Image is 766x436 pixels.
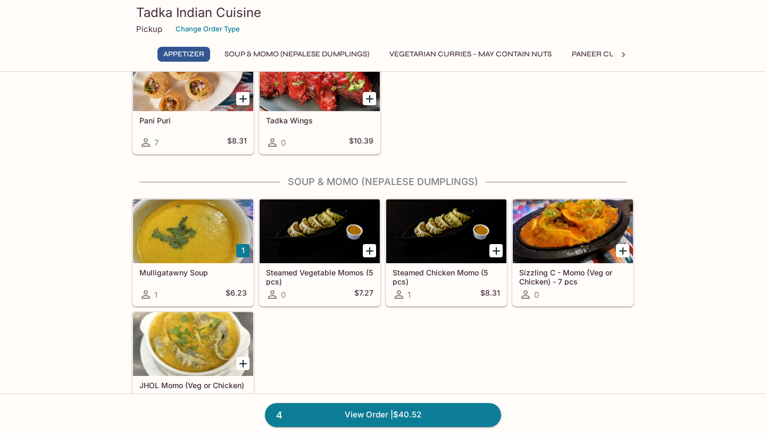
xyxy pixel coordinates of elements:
a: Steamed Chicken Momo (5 pcs)1$8.31 [386,199,507,306]
h5: $6.23 [226,288,247,301]
div: Steamed Vegetable Momos (5 pcs) [260,199,380,263]
button: Add Sizzling C - Momo (Veg or Chicken) - 7 pcs [616,244,629,257]
div: Mulligatawny Soup [133,199,253,263]
h5: $7.27 [354,288,373,301]
div: Steamed Chicken Momo (5 pcs) [386,199,506,263]
a: Mulligatawny Soup1$6.23 [132,199,254,306]
button: Change Order Type [171,21,245,37]
h5: Steamed Vegetable Momos (5 pcs) [266,268,373,286]
span: 1 [407,290,411,300]
h5: Sizzling C - Momo (Veg or Chicken) - 7 pcs [519,268,627,286]
div: Pani Puri [133,47,253,111]
button: Vegetarian Curries - may contain nuts [384,47,557,62]
a: Steamed Vegetable Momos (5 pcs)0$7.27 [259,199,380,306]
h3: Tadka Indian Cuisine [136,4,630,21]
button: Add JHOL Momo (Veg or Chicken) [236,357,249,370]
button: Appetizer [157,47,210,62]
a: Sizzling C - Momo (Veg or Chicken) - 7 pcs0 [512,199,634,306]
h5: JHOL Momo (Veg or Chicken) [139,381,247,390]
h5: $8.31 [480,288,500,301]
p: Pickup [136,24,162,34]
button: Add Steamed Vegetable Momos (5 pcs) [363,244,376,257]
h5: Mulligatawny Soup [139,268,247,277]
button: Add Steamed Chicken Momo (5 pcs) [489,244,503,257]
span: 1 [154,290,157,300]
h5: Steamed Chicken Momo (5 pcs) [393,268,500,286]
a: Pani Puri7$8.31 [132,47,254,154]
h5: Pani Puri [139,116,247,125]
button: Add Pani Puri [236,92,249,105]
div: Tadka Wings [260,47,380,111]
button: Add Mulligatawny Soup [236,244,249,257]
a: JHOL Momo (Veg or Chicken)0 [132,312,254,419]
h5: Tadka Wings [266,116,373,125]
h5: $10.39 [349,136,373,149]
div: Sizzling C - Momo (Veg or Chicken) - 7 pcs [513,199,633,263]
span: 0 [281,138,286,148]
button: Add Tadka Wings [363,92,376,105]
a: Tadka Wings0$10.39 [259,47,380,154]
span: 0 [281,290,286,300]
span: 0 [534,290,539,300]
span: 7 [154,138,159,148]
button: Paneer Curries [566,47,643,62]
div: JHOL Momo (Veg or Chicken) [133,312,253,376]
h4: Soup & Momo (Nepalese Dumplings) [132,176,634,188]
h5: $8.31 [227,136,247,149]
button: Soup & Momo (Nepalese Dumplings) [219,47,375,62]
span: 4 [270,408,289,423]
a: 4View Order |$40.52 [265,403,501,426]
